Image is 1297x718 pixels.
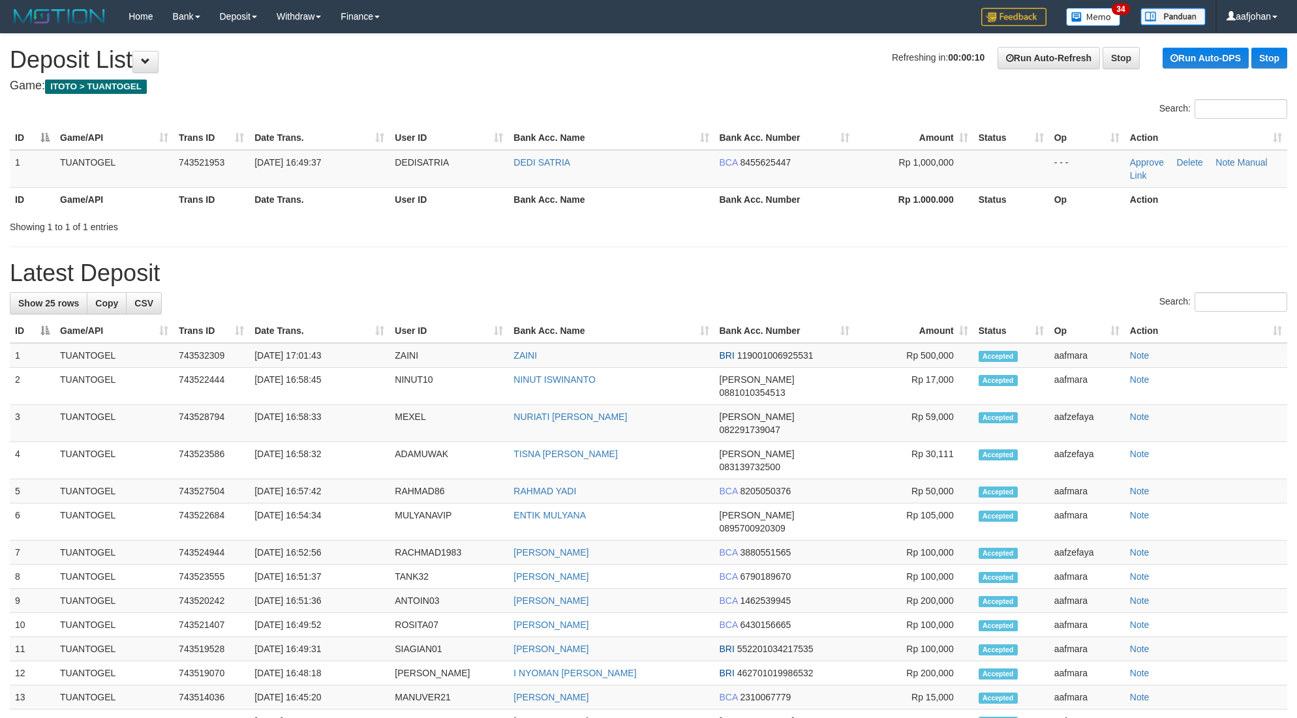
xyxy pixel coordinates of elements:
td: 743527504 [174,479,249,503]
td: 1 [10,343,55,368]
a: Note [1130,411,1150,422]
span: Accepted [979,620,1018,631]
a: Manual Link [1130,157,1268,181]
a: Delete [1176,157,1202,168]
td: aafmara [1049,613,1125,637]
td: TUANTOGEL [55,637,174,661]
td: MULYANAVIP [389,503,508,541]
td: [DATE] 16:49:52 [249,613,389,637]
td: 5 [10,479,55,503]
span: [PERSON_NAME] [720,374,795,385]
span: BRI [720,350,735,361]
td: TUANTOGEL [55,685,174,710]
th: Op: activate to sort column ascending [1049,319,1125,343]
a: Stop [1251,48,1287,68]
td: 11 [10,637,55,661]
th: Op: activate to sort column ascending [1049,126,1125,150]
span: BCA [720,595,738,606]
th: Game/API: activate to sort column ascending [55,319,174,343]
td: TUANTOGEL [55,613,174,637]
th: Trans ID [174,187,249,211]
td: RAHMAD86 [389,479,508,503]
td: 7 [10,541,55,565]
a: RAHMAD YADI [513,486,576,496]
span: BCA [720,157,738,168]
span: BCA [720,692,738,702]
span: Accepted [979,668,1018,680]
td: RACHMAD1983 [389,541,508,565]
a: Approve [1130,157,1164,168]
td: [DATE] 16:57:42 [249,479,389,503]
span: Copy 082291739047 to clipboard [720,425,780,435]
td: Rp 30,111 [855,442,973,479]
td: Rp 100,000 [855,613,973,637]
a: Stop [1103,47,1140,69]
td: aafmara [1049,661,1125,685]
span: BRI [720,644,735,654]
span: BCA [720,486,738,496]
img: Feedback.jpg [981,8,1046,26]
span: Copy 083139732500 to clipboard [720,462,780,472]
td: ZAINI [389,343,508,368]
th: ID: activate to sort column descending [10,319,55,343]
th: User ID: activate to sort column ascending [389,126,508,150]
span: BCA [720,547,738,558]
td: Rp 200,000 [855,589,973,613]
th: Op [1049,187,1125,211]
span: [PERSON_NAME] [720,411,795,422]
span: BRI [720,668,735,678]
img: Button%20Memo.svg [1066,8,1121,26]
th: Rp 1.000.000 [855,187,973,211]
span: ITOTO > TUANTOGEL [45,80,147,94]
label: Search: [1159,292,1287,312]
td: TUANTOGEL [55,343,174,368]
th: Action: activate to sort column ascending [1125,319,1287,343]
span: BCA [720,620,738,630]
td: TUANTOGEL [55,589,174,613]
img: MOTION_logo.png [10,7,109,26]
span: Accepted [979,548,1018,559]
a: Show 25 rows [10,292,87,314]
a: Note [1130,595,1150,606]
span: Copy 119001006925531 to clipboard [737,350,814,361]
td: 743522684 [174,503,249,541]
span: Copy 8455625447 to clipboard [740,157,791,168]
th: Action: activate to sort column ascending [1125,126,1287,150]
td: TUANTOGEL [55,541,174,565]
td: [DATE] 16:58:33 [249,405,389,442]
td: SIAGIAN01 [389,637,508,661]
td: aafmara [1049,503,1125,541]
td: TUANTOGEL [55,503,174,541]
th: Bank Acc. Name: activate to sort column ascending [508,319,714,343]
td: [PERSON_NAME] [389,661,508,685]
th: Status: activate to sort column ascending [973,319,1049,343]
td: aafmara [1049,637,1125,661]
th: ID: activate to sort column descending [10,126,55,150]
a: [PERSON_NAME] [513,620,588,630]
span: Accepted [979,644,1018,655]
span: Accepted [979,375,1018,386]
a: I NYOMAN [PERSON_NAME] [513,668,636,678]
h1: Latest Deposit [10,260,1287,286]
span: Show 25 rows [18,298,79,308]
td: TUANTOGEL [55,565,174,589]
td: [DATE] 16:45:20 [249,685,389,710]
span: [DATE] 16:49:37 [254,157,321,168]
td: aafmara [1049,685,1125,710]
td: MEXEL [389,405,508,442]
span: Accepted [979,449,1018,460]
td: Rp 200,000 [855,661,973,685]
td: 743521407 [174,613,249,637]
td: [DATE] 16:58:32 [249,442,389,479]
a: ZAINI [513,350,537,361]
a: NURIATI [PERSON_NAME] [513,411,627,422]
strong: 00:00:10 [948,52,984,63]
td: 13 [10,685,55,710]
td: TUANTOGEL [55,405,174,442]
td: 8 [10,565,55,589]
a: Note [1215,157,1235,168]
th: Amount: activate to sort column ascending [855,319,973,343]
a: ENTIK MULYANA [513,510,586,520]
td: [DATE] 16:48:18 [249,661,389,685]
span: Accepted [979,596,1018,607]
